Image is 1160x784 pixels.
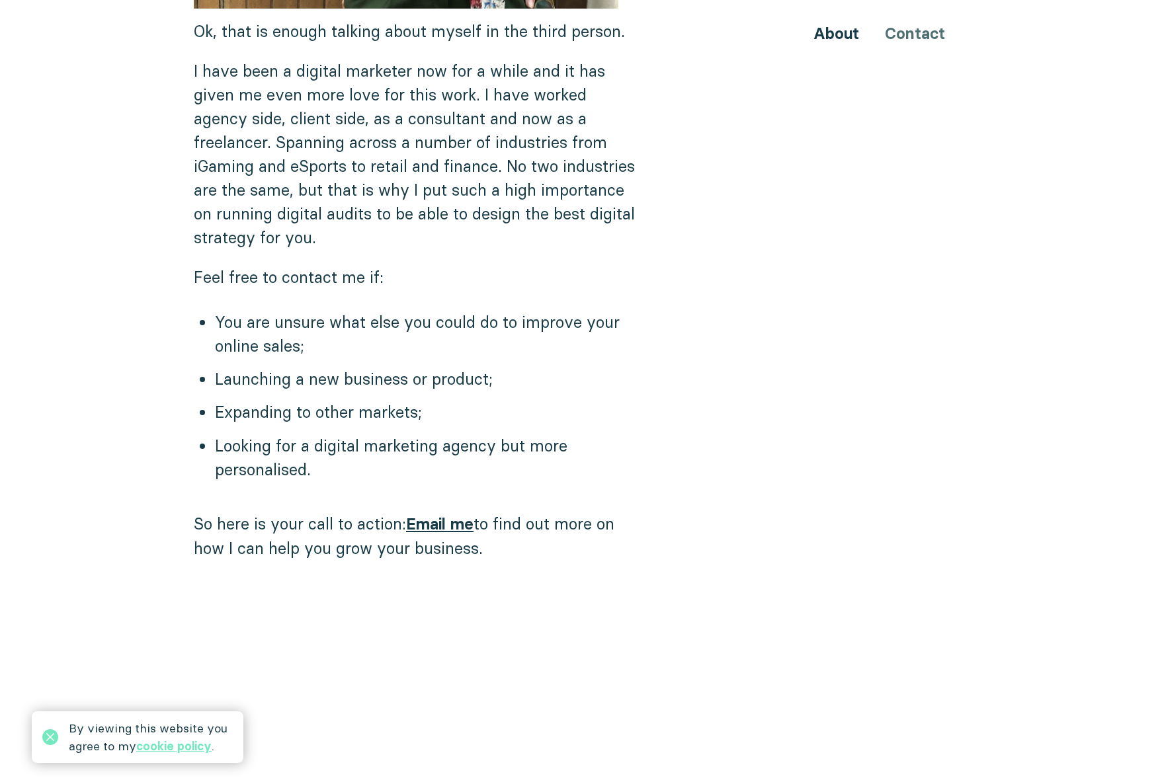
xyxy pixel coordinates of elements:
[194,265,638,289] p: Feel free to contact me if:
[215,367,638,391] li: Launching a new business or product;
[813,24,859,43] a: About
[69,719,233,755] div: By viewing this website you agree to my .
[215,400,638,424] li: Expanding to other markets;
[194,19,638,43] p: Ok, that is enough talking about myself in the third person.
[136,738,212,754] a: cookie policy
[406,514,474,533] a: Email me
[215,434,638,481] li: Looking for a digital marketing agency but more personalised.
[215,310,638,358] li: You are unsure what else you could do to improve your online sales;
[194,512,638,560] p: So here is your call to action: to find out more on how I can help you grow your business.
[194,59,638,249] p: I have been a digital marketer now for a while and it has given me even more love for this work. ...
